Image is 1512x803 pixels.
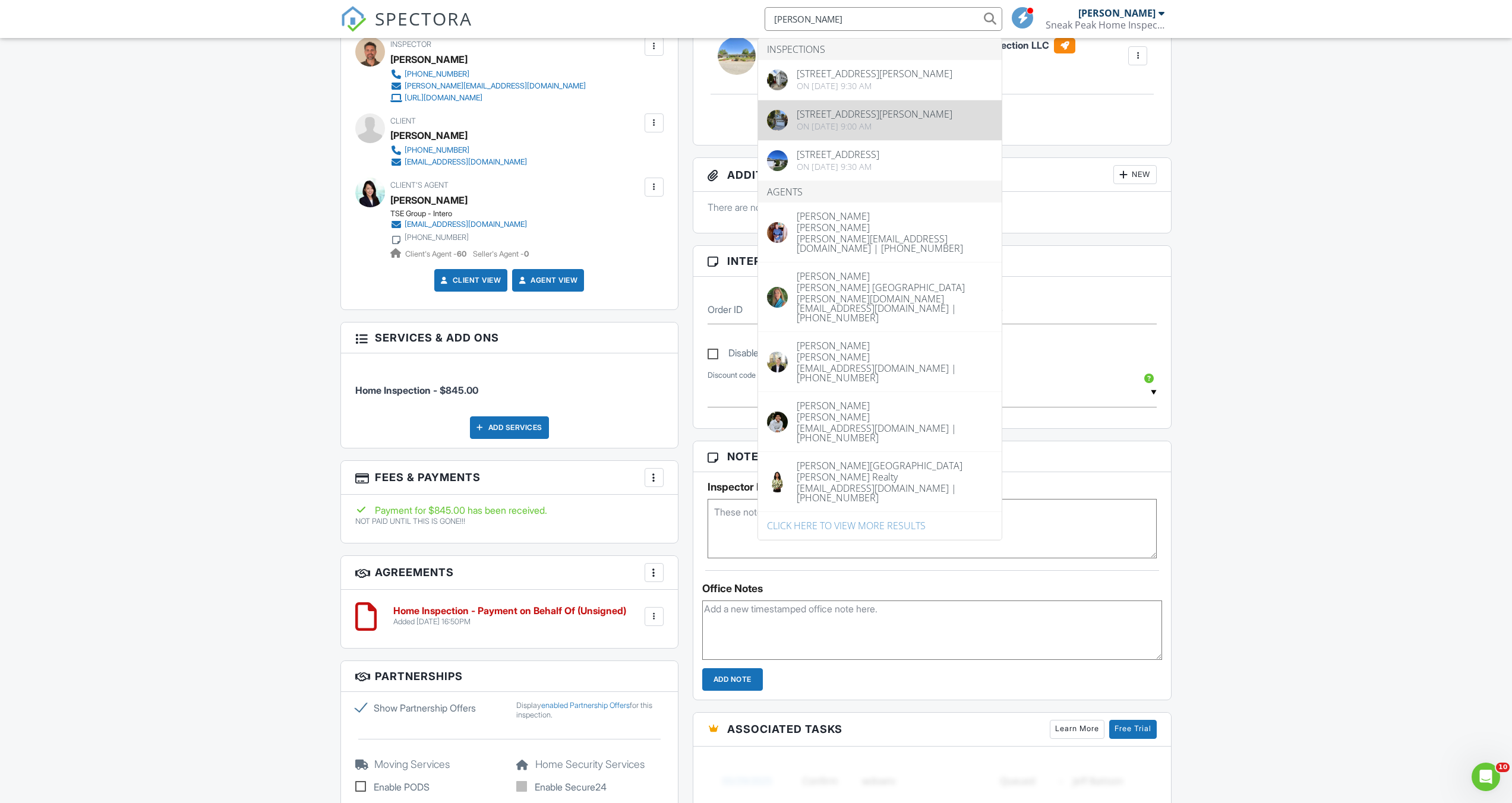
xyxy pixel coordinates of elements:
div: [EMAIL_ADDRESS][DOMAIN_NAME] | [PHONE_NUMBER] [797,422,993,442]
a: [PHONE_NUMBER] [390,144,527,156]
li: Agents [758,181,1002,203]
div: [PERSON_NAME] [390,127,468,144]
div: Office Notes [702,583,1163,595]
div: [PERSON_NAME][GEOGRAPHIC_DATA] [797,461,993,470]
div: Added [DATE] 16:50PM [393,617,626,627]
h3: Fees & Payments [341,461,678,495]
div: [PERSON_NAME] [797,221,993,232]
h3: Additional Documents [693,158,1172,192]
div: TSE Group - Intero [390,209,536,219]
div: [PHONE_NUMBER] [405,233,469,242]
span: Client's Agent [390,181,449,189]
div: [PERSON_NAME][EMAIL_ADDRESS][DOMAIN_NAME] [405,81,586,91]
div: [EMAIL_ADDRESS][DOMAIN_NAME] [405,157,527,167]
li: Service: Home Inspection [355,362,664,406]
div: [PERSON_NAME][EMAIL_ADDRESS][DOMAIN_NAME] | [PHONE_NUMBER] [797,232,993,253]
div: [PERSON_NAME] [797,271,993,281]
div: [PERSON_NAME] Realty [797,470,993,482]
h3: Partnerships [341,661,678,692]
img: The Best Home Inspection Software - Spectora [340,6,367,32]
div: [PHONE_NUMBER] [405,146,469,155]
a: enabled Partnership Offers [541,701,630,710]
img: Diante_Caraway.jpeg [767,412,788,432]
div: [PERSON_NAME] [GEOGRAPHIC_DATA] [797,281,993,292]
div: [PERSON_NAME] [1078,7,1156,19]
div: Add Services [470,416,549,439]
label: Order ID [708,303,743,316]
div: On [DATE] 9:30 am [797,81,952,91]
h3: Agreements [341,556,678,590]
a: [PHONE_NUMBER] [390,68,586,80]
label: Show Partnership Offers [355,701,503,715]
a: Client View [438,274,501,286]
div: [PERSON_NAME] [390,50,468,68]
div: [STREET_ADDRESS][PERSON_NAME] [797,109,952,119]
span: 10 [1496,763,1510,772]
img: 9112902%2Fcover_photos%2FJY34dQwgAPEdBgdUZnlA%2Foriginal.jpeg [767,110,788,131]
div: On [DATE] 9:00 am [797,122,952,131]
div: New [1113,165,1157,184]
span: Client [390,116,416,125]
a: Agent View [516,274,577,286]
h5: Inspector Notes [708,481,1157,493]
input: Add Note [702,668,763,691]
label: Enable Secure24 [516,780,664,794]
img: data [767,352,788,372]
div: On [DATE] 9:30 am [797,162,879,172]
img: 9156766%2Fcover_photos%2FKRdQwB1LrMxm5LHd3UfA%2Foriginal.jpeg [767,69,788,90]
a: [EMAIL_ADDRESS][DOMAIN_NAME] [390,219,527,230]
a: [EMAIL_ADDRESS][DOMAIN_NAME] [390,156,527,168]
span: SPECTORA [375,6,472,31]
iframe: Intercom live chat [1472,763,1500,791]
div: Payment for $845.00 has been received. [355,504,664,517]
input: Search everything... [765,7,1002,31]
div: [PERSON_NAME] [797,211,993,221]
img: 7973929%2Fcover_photos%2F9K0ch5Tr9F6Ys2WMD7Zl%2Foriginal.jpeg [767,150,788,171]
div: [PERSON_NAME] [797,401,993,410]
div: [EMAIL_ADDRESS][DOMAIN_NAME] [405,220,527,229]
div: [PERSON_NAME][DOMAIN_NAME][EMAIL_ADDRESS][DOMAIN_NAME] | [PHONE_NUMBER] [797,292,993,323]
h3: Services & Add ons [341,323,678,353]
img: Kshama_Desai_Big.jpg [767,472,788,492]
a: Click here to view more results [758,512,1002,540]
div: [EMAIL_ADDRESS][DOMAIN_NAME] | [PHONE_NUMBER] [797,482,993,502]
span: Inspector [390,40,431,49]
strong: 0 [524,249,529,258]
div: [STREET_ADDRESS] [797,150,879,159]
div: [PERSON_NAME] [797,350,993,362]
a: Free Trial [1109,720,1157,739]
div: Sneak Peak Home Inspection LLC [1046,19,1164,31]
div: [PERSON_NAME] [797,410,993,422]
span: Home Inspection - $845.00 [355,384,478,396]
div: [PERSON_NAME] [797,341,993,350]
a: Learn More [1050,720,1104,739]
p: There are no attachments to this inspection. [708,201,1157,214]
div: [URL][DOMAIN_NAME] [405,93,482,103]
p: NOT PAID UNTIL THIS IS GONE!!! [355,517,664,526]
img: Richelle_Maxwell.jpg [767,287,788,308]
div: [STREET_ADDRESS][PERSON_NAME] [797,69,952,78]
div: Display for this inspection. [516,701,664,720]
h6: Home Inspection - Payment on Behalf Of (Unsigned) [393,606,626,617]
h3: Internal [693,246,1172,277]
span: Associated Tasks [727,721,842,737]
h3: Notes [693,441,1172,472]
a: [URL][DOMAIN_NAME] [390,92,586,104]
span: Client's Agent - [405,249,468,258]
strong: 60 [457,249,466,258]
h5: Home Security Services [516,758,664,770]
label: Disable All Notifications [708,347,826,362]
h5: Moving Services [355,758,503,770]
a: [PERSON_NAME][EMAIL_ADDRESS][DOMAIN_NAME] [390,80,586,92]
img: Robert.Aldana.jpg [767,222,788,243]
a: Home Inspection - Payment on Behalf Of (Unsigned) Added [DATE] 16:50PM [393,606,626,627]
label: Discount code [708,370,756,381]
a: SPECTORA [340,16,472,41]
a: [PERSON_NAME] [390,191,468,209]
span: Seller's Agent - [473,249,529,258]
li: Inspections [758,39,1002,60]
div: [EMAIL_ADDRESS][DOMAIN_NAME] | [PHONE_NUMBER] [797,362,993,382]
div: [PHONE_NUMBER] [405,69,469,79]
label: Enable PODS [355,780,503,794]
